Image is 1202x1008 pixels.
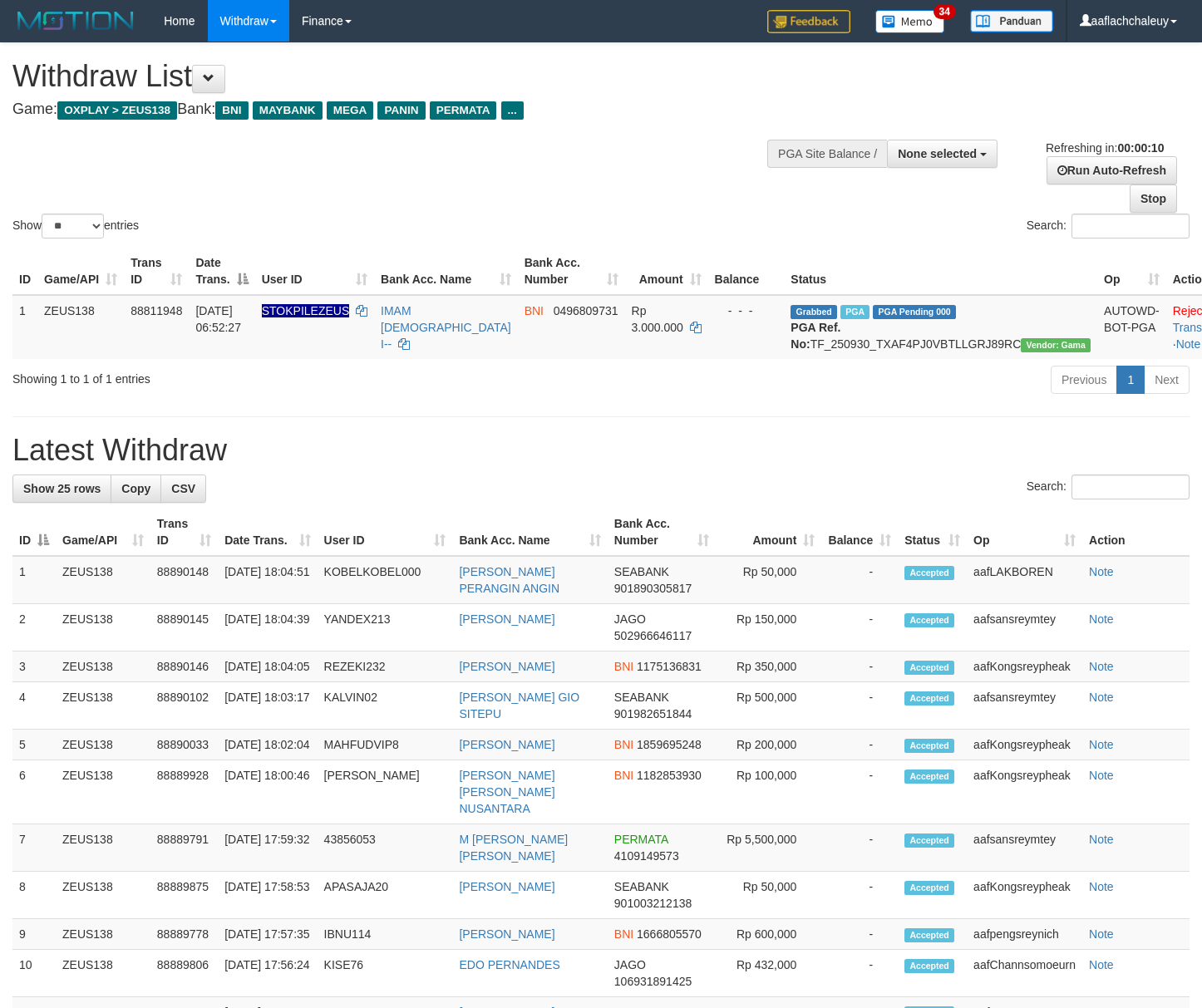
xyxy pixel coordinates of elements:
[873,305,956,319] span: PGA Pending
[12,730,56,760] td: 5
[12,682,56,730] td: 4
[614,880,669,893] span: SEABANK
[215,101,248,120] span: BNI
[1089,691,1114,704] a: Note
[525,304,544,317] span: BNI
[459,738,554,751] a: [PERSON_NAME]
[318,950,453,997] td: KISE76
[716,509,822,556] th: Amount: activate to sort column ascending
[150,760,218,824] td: 88889928
[967,872,1082,919] td: aafKongsreypheak
[716,872,822,919] td: Rp 50,000
[1089,880,1114,893] a: Note
[150,604,218,652] td: 88890145
[904,833,954,848] span: Accepted
[784,248,1097,295] th: Status
[12,760,56,824] td: 6
[459,565,559,595] a: [PERSON_NAME] PERANGIN ANGIN
[1116,366,1145,394] a: 1
[1144,366,1190,394] a: Next
[967,760,1082,824] td: aafKongsreypheak
[708,248,785,295] th: Balance
[12,248,37,295] th: ID
[934,4,956,19] span: 34
[218,652,317,682] td: [DATE] 18:04:05
[318,556,453,604] td: KOBELKOBEL000
[1097,248,1166,295] th: Op: activate to sort column ascending
[637,738,702,751] span: Copy 1859695248 to clipboard
[716,682,822,730] td: Rp 500,000
[160,474,206,503] a: CSV
[195,304,241,334] span: [DATE] 06:52:27
[637,769,702,782] span: Copy 1182853930 to clipboard
[967,509,1082,556] th: Op: activate to sort column ascending
[12,60,785,93] h1: Withdraw List
[1071,214,1190,238] input: Search:
[904,691,954,706] span: Accepted
[12,824,56,872] td: 7
[131,304,182,317] span: 88811948
[189,248,254,295] th: Date Trans.: activate to sort column descending
[262,304,350,317] span: Nama rekening ada tanda titik/strip, harap diedit
[37,248,124,295] th: Game/API: activate to sort column ascending
[716,919,822,950] td: Rp 600,000
[56,872,150,919] td: ZEUS138
[218,950,317,997] td: [DATE] 17:56:24
[791,321,840,351] b: PGA Ref. No:
[255,248,374,295] th: User ID: activate to sort column ascending
[614,975,692,988] span: Copy 106931891425 to clipboard
[150,872,218,919] td: 88889875
[1089,738,1114,751] a: Note
[614,612,646,626] span: JAGO
[614,897,692,910] span: Copy 901003212138 to clipboard
[625,248,708,295] th: Amount: activate to sort column ascending
[459,660,554,673] a: [PERSON_NAME]
[374,248,518,295] th: Bank Acc. Name: activate to sort column ascending
[898,509,967,556] th: Status: activate to sort column ascending
[1027,474,1190,499] label: Search:
[614,707,692,720] span: Copy 901982651844 to clipboard
[614,691,669,704] span: SEABANK
[614,769,633,782] span: BNI
[57,101,177,120] span: OXPLAY > ZEUS138
[1176,337,1201,351] a: Note
[459,769,554,815] a: [PERSON_NAME] [PERSON_NAME] NUSANTARA
[554,304,618,317] span: Copy 0496809731 to clipboard
[37,295,124,359] td: ZEUS138
[12,295,37,359] td: 1
[967,652,1082,682] td: aafKongsreypheak
[218,682,317,730] td: [DATE] 18:03:17
[501,101,524,120] span: ...
[716,730,822,760] td: Rp 200,000
[904,661,954,675] span: Accepted
[904,613,954,627] span: Accepted
[12,950,56,997] td: 10
[1047,156,1177,184] a: Run Auto-Refresh
[56,556,150,604] td: ZEUS138
[459,833,568,863] a: M [PERSON_NAME] [PERSON_NAME]
[840,305,869,319] span: Marked by aafsreyleap
[716,760,822,824] td: Rp 100,000
[12,652,56,682] td: 3
[715,302,778,319] div: - - -
[12,604,56,652] td: 2
[904,928,954,942] span: Accepted
[518,248,625,295] th: Bank Acc. Number: activate to sort column ascending
[614,927,633,941] span: BNI
[967,682,1082,730] td: aafsansreymtey
[821,872,898,919] td: -
[56,604,150,652] td: ZEUS138
[430,101,497,120] span: PERMATA
[967,950,1082,997] td: aafChannsomoeurn
[821,652,898,682] td: -
[124,248,189,295] th: Trans ID: activate to sort column ascending
[121,482,150,495] span: Copy
[1046,141,1164,155] span: Refreshing in:
[56,509,150,556] th: Game/API: activate to sort column ascending
[318,604,453,652] td: YANDEX213
[904,566,954,580] span: Accepted
[459,958,559,971] a: EDO PERNANDES
[967,556,1082,604] td: aafLAKBOREN
[171,482,195,495] span: CSV
[637,927,702,941] span: Copy 1666805570 to clipboard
